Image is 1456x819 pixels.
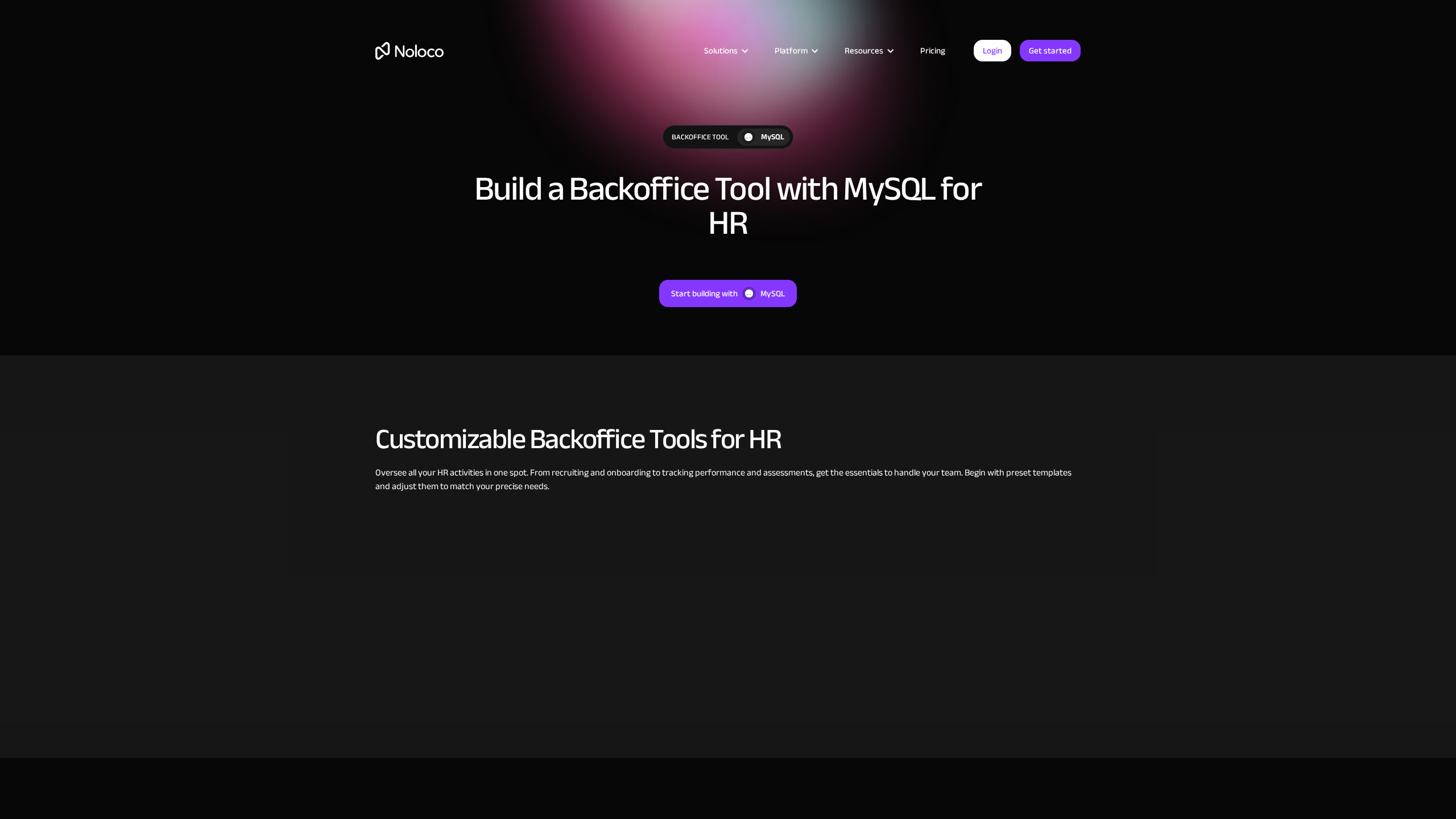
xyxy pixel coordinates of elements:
a: Get started [1020,40,1081,61]
a: Pricing [906,43,959,58]
div: Solutions [690,43,760,58]
div: MySQL [761,131,784,143]
div: Platform [775,43,808,58]
a: Start building withMySQL [659,280,797,307]
h1: Build a Backoffice Tool with MySQL for HR [472,172,984,240]
div: Backoffice Tool [663,126,737,148]
div: Resources [830,43,906,58]
div: Platform [760,43,830,58]
div: Start building with [671,286,738,301]
div: Resources [845,43,883,58]
a: home [375,42,444,60]
div: Solutions [704,43,738,58]
div: Oversee all your HR activities in one spot. From recruiting and onboarding to tracking performanc... [375,466,1081,493]
a: Login [974,40,1011,61]
div: MySQL [760,286,785,301]
h2: Customizable Backoffice Tools for HR [375,424,1081,454]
